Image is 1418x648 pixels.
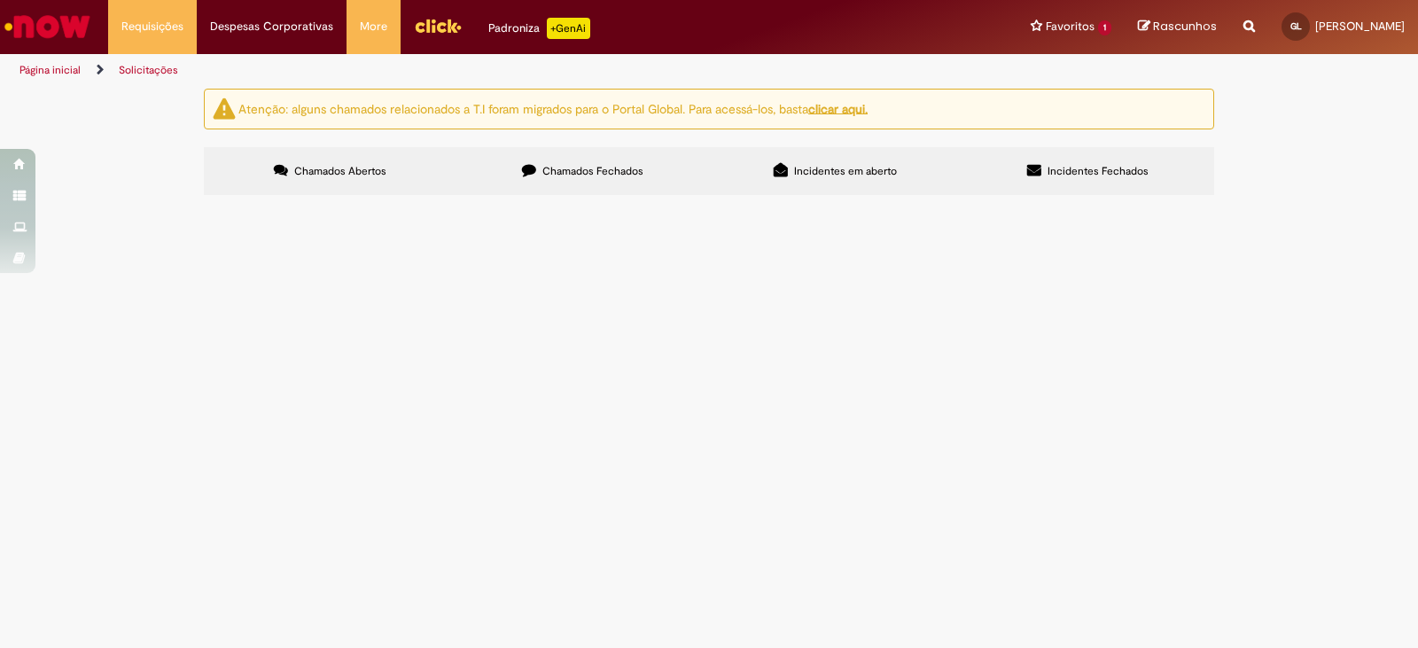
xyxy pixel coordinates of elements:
[210,18,333,35] span: Despesas Corporativas
[542,164,643,178] span: Chamados Fechados
[360,18,387,35] span: More
[238,100,868,116] ng-bind-html: Atenção: alguns chamados relacionados a T.I foram migrados para o Portal Global. Para acessá-los,...
[414,12,462,39] img: click_logo_yellow_360x200.png
[1046,18,1095,35] span: Favoritos
[1098,20,1111,35] span: 1
[547,18,590,39] p: +GenAi
[488,18,590,39] div: Padroniza
[1153,18,1217,35] span: Rascunhos
[794,164,897,178] span: Incidentes em aberto
[1138,19,1217,35] a: Rascunhos
[121,18,183,35] span: Requisições
[294,164,386,178] span: Chamados Abertos
[19,63,81,77] a: Página inicial
[1315,19,1405,34] span: [PERSON_NAME]
[13,54,932,87] ul: Trilhas de página
[119,63,178,77] a: Solicitações
[2,9,93,44] img: ServiceNow
[1048,164,1149,178] span: Incidentes Fechados
[1290,20,1302,32] span: GL
[808,100,868,116] a: clicar aqui.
